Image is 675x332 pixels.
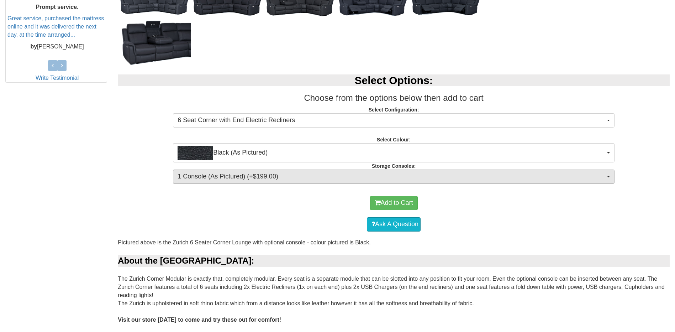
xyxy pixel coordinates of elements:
p: [PERSON_NAME] [7,43,107,51]
button: Black (As Pictured)Black (As Pictured) [173,143,615,162]
b: Visit our store [DATE] to come and try these out for comfort! [118,317,281,323]
button: 6 Seat Corner with End Electric Recliners [173,113,615,128]
button: 1 Console (As Pictured) (+$199.00) [173,170,615,184]
span: 6 Seat Corner with End Electric Recliners [178,116,605,125]
h3: Choose from the options below then add to cart [118,93,670,103]
div: About the [GEOGRAPHIC_DATA]: [118,255,670,267]
span: Black (As Pictured) [178,146,605,160]
a: Write Testimonial [36,75,79,81]
b: by [30,43,37,50]
strong: Select Colour: [377,137,411,142]
a: Ask A Question [367,217,421,232]
img: Black (As Pictured) [178,146,213,160]
button: Add to Cart [370,196,418,210]
b: Prompt service. [36,4,79,10]
b: Select Options: [355,74,433,86]
span: 1 Console (As Pictured) (+$199.00) [178,172,605,181]
strong: Select Configuration: [369,107,419,113]
strong: Storage Consoles: [372,163,416,169]
a: Great service, purchased the mattress online and it was delivered the next day, at the time arran... [7,15,104,38]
